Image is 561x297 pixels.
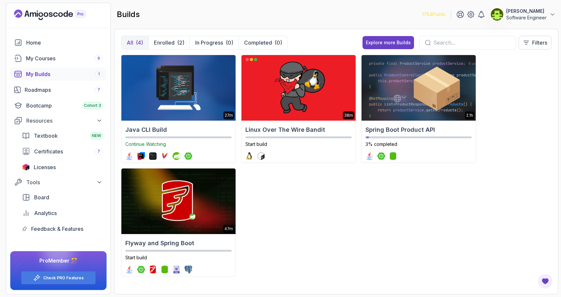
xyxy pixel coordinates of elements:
[10,36,107,49] a: home
[422,11,446,18] p: 1754 Points
[244,39,272,47] p: Completed
[245,141,267,147] span: Start build
[173,266,180,273] img: sql logo
[97,56,100,61] span: 9
[491,8,503,21] img: user profile image
[154,39,175,47] p: Enrolled
[149,152,157,160] img: terminal logo
[18,222,107,235] a: feedback
[117,9,140,20] h2: builds
[97,87,100,92] span: 7
[190,36,239,49] button: In Progress(0)
[34,163,56,171] span: Licenses
[161,152,169,160] img: maven logo
[18,207,107,220] a: analytics
[121,168,236,276] a: Flyway and Spring Boot card47mFlyway and Spring BootStart buildjava logospring-boot logoflyway lo...
[257,152,265,160] img: bash logo
[121,36,148,49] button: All(4)
[532,39,547,47] p: Filters
[121,168,236,234] img: Flyway and Spring Boot card
[125,255,147,260] span: Start build
[433,39,510,47] input: Search...
[148,36,190,49] button: Enrolled(2)
[344,113,353,118] p: 38m
[125,141,166,147] span: Continue Watching
[184,152,192,160] img: spring-boot logo
[34,148,63,155] span: Certificates
[121,55,236,163] a: Java CLI Build card27mJava CLI BuildContinue Watchingjava logointellij logoterminal logomaven log...
[18,145,107,158] a: certificates
[18,191,107,204] a: board
[506,8,547,14] p: [PERSON_NAME]
[127,39,133,47] p: All
[137,266,145,273] img: spring-boot logo
[177,39,184,47] div: (2)
[21,271,96,285] button: Check PRO Features
[275,39,282,47] div: (0)
[161,266,169,273] img: spring-data-jpa logo
[224,226,233,231] p: 47m
[136,39,143,47] div: (4)
[34,193,49,201] span: Board
[26,54,103,62] div: My Courses
[26,102,103,109] div: Bootcamp
[241,55,356,121] img: Linux Over The Wire Bandit card
[25,86,103,94] div: Roadmaps
[26,117,103,125] div: Resources
[389,152,397,160] img: spring-data-jpa logo
[195,39,223,47] p: In Progress
[365,125,472,134] h2: Spring Boot Product API
[98,71,100,77] span: 1
[92,133,101,138] span: NEW
[137,152,145,160] img: intellij logo
[537,273,553,289] button: Open Feedback Button
[14,10,101,20] a: Landing page
[18,129,107,142] a: textbook
[184,266,192,273] img: postgres logo
[18,161,107,174] a: licenses
[10,115,107,127] button: Resources
[506,14,547,21] p: Software Engineer
[362,55,476,121] img: Spring Boot Product API card
[225,113,233,118] p: 27m
[241,55,356,163] a: Linux Over The Wire Bandit card38mLinux Over The Wire BanditStart buildlinux logobash logo
[26,39,103,47] div: Home
[149,266,157,273] img: flyway logo
[226,39,233,47] div: (0)
[365,152,373,160] img: java logo
[97,149,100,154] span: 7
[466,113,473,118] p: 2.1h
[22,164,30,170] img: jetbrains icon
[490,8,556,21] button: user profile image[PERSON_NAME]Software Engineer
[519,36,551,49] button: Filters
[121,55,236,121] img: Java CLI Build card
[361,55,476,163] a: Spring Boot Product API card2.1hSpring Boot Product API3% completedjava logospring-boot logosprin...
[125,152,133,160] img: java logo
[239,36,287,49] button: Completed(0)
[84,103,101,108] span: Cohort 3
[363,36,414,49] button: Explore more Builds
[34,132,58,140] span: Textbook
[10,83,107,96] a: roadmaps
[10,176,107,188] button: Tools
[10,68,107,81] a: builds
[125,239,232,248] h2: Flyway and Spring Boot
[245,152,253,160] img: linux logo
[43,275,84,281] a: Check PRO Features
[34,209,57,217] span: Analytics
[10,99,107,112] a: bootcamp
[26,178,103,186] div: Tools
[10,52,107,65] a: courses
[377,152,385,160] img: spring-boot logo
[26,70,103,78] div: My Builds
[366,39,411,46] div: Explore more Builds
[245,125,352,134] h2: Linux Over The Wire Bandit
[173,152,180,160] img: spring logo
[125,266,133,273] img: java logo
[125,125,232,134] h2: Java CLI Build
[31,225,83,233] span: Feedback & Features
[365,141,397,147] span: 3% completed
